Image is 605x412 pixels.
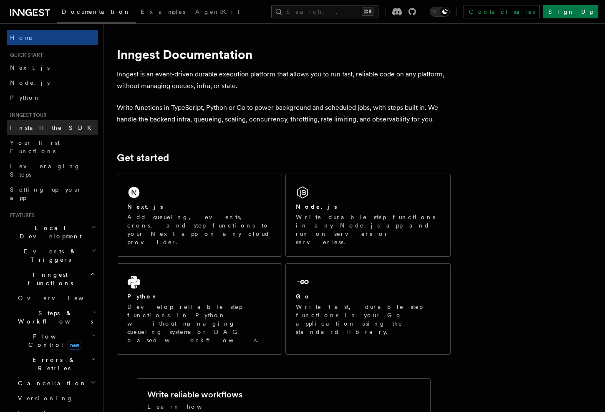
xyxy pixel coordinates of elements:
button: Cancellation [15,376,98,391]
a: Node.jsWrite durable step functions in any Node.js app and run on servers or serverless. [285,174,451,257]
a: Contact sales [464,5,540,18]
span: Documentation [62,8,131,15]
button: Inngest Functions [7,267,98,291]
p: Write durable step functions in any Node.js app and run on servers or serverless. [296,213,440,246]
span: Flow Control [15,332,92,349]
span: Versioning [18,395,73,402]
span: Local Development [7,224,91,240]
span: Inngest tour [7,112,47,119]
a: Examples [136,3,190,23]
a: Sign Up [543,5,598,18]
a: Get started [117,152,169,164]
a: Versioning [15,391,98,406]
button: Steps & Workflows [15,306,98,329]
span: Steps & Workflows [15,309,93,326]
button: Toggle dark mode [430,7,450,17]
a: AgentKit [190,3,245,23]
span: Node.js [10,79,50,86]
h2: Go [296,292,311,301]
a: Next.jsAdd queueing, events, crons, and step functions to your Next app on any cloud provider. [117,174,282,257]
span: Install the SDK [10,124,96,131]
a: Next.js [7,60,98,75]
h2: Node.js [296,202,337,211]
button: Events & Triggers [7,244,98,267]
a: Documentation [57,3,136,23]
a: GoWrite fast, durable step functions in your Go application using the standard library. [285,263,451,355]
span: Features [7,212,35,219]
span: Events & Triggers [7,247,91,264]
button: Search...⌘K [271,5,378,18]
a: Setting up your app [7,182,98,205]
a: Leveraging Steps [7,159,98,182]
span: Cancellation [15,379,87,387]
p: Write fast, durable step functions in your Go application using the standard library. [296,303,440,336]
span: Your first Functions [10,139,60,154]
button: Errors & Retries [15,352,98,376]
span: new [68,341,81,350]
p: Develop reliable step functions in Python without managing queueing systems or DAG based workflows. [127,303,272,344]
p: Write functions in TypeScript, Python or Go to power background and scheduled jobs, with steps bu... [117,102,451,125]
a: Install the SDK [7,120,98,135]
a: Your first Functions [7,135,98,159]
a: PythonDevelop reliable step functions in Python without managing queueing systems or DAG based wo... [117,263,282,355]
span: Leveraging Steps [10,163,81,178]
span: Errors & Retries [15,356,91,372]
p: Inngest is an event-driven durable execution platform that allows you to run fast, reliable code ... [117,68,451,92]
a: Node.js [7,75,98,90]
span: Inngest Functions [7,270,90,287]
span: Quick start [7,52,43,58]
span: Home [10,33,33,42]
p: Add queueing, events, crons, and step functions to your Next app on any cloud provider. [127,213,272,246]
button: Flow Controlnew [15,329,98,352]
button: Local Development [7,220,98,244]
span: Python [10,94,40,101]
h2: Next.js [127,202,163,211]
h1: Inngest Documentation [117,47,451,62]
span: Examples [141,8,185,15]
span: Setting up your app [10,186,82,201]
span: Next.js [10,64,50,71]
kbd: ⌘K [362,8,373,16]
a: Overview [15,291,98,306]
span: AgentKit [195,8,239,15]
h2: Write reliable workflows [147,389,242,400]
a: Home [7,30,98,45]
a: Python [7,90,98,105]
h2: Python [127,292,158,301]
span: Overview [18,295,104,301]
